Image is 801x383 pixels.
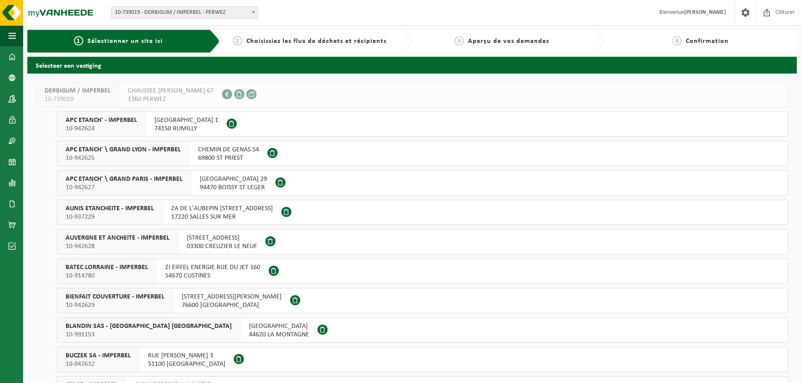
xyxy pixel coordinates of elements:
[66,293,164,301] span: BIENFAIT COUVERTURE - IMPERBEL
[57,288,788,313] button: BIENFAIT COUVERTURE - IMPERBEL 10-942629 [STREET_ADDRESS][PERSON_NAME]76600 [GEOGRAPHIC_DATA]
[57,111,788,137] button: APC ETANCH' - IMPERBEL 10-942624 [GEOGRAPHIC_DATA] 174150 RUMILLY
[154,116,218,124] span: [GEOGRAPHIC_DATA] 1
[66,301,164,309] span: 10-942629
[57,200,788,225] button: AUNIS ETANCHEITE - IMPERBEL 10-937229 ZA DE L'AUBEPIN [STREET_ADDRESS]17220 SALLES SUR MER
[66,330,232,339] span: 10-991153
[187,234,257,242] span: [STREET_ADDRESS]
[66,124,137,133] span: 10-942624
[87,38,163,45] span: Sélectionner un site ici
[66,116,137,124] span: APC ETANCH' - IMPERBEL
[233,36,242,45] span: 2
[111,6,258,19] span: 10-739019 - DERBIGUM / IMPERBEL - PERWEZ
[686,38,729,45] span: Confirmation
[182,293,282,301] span: [STREET_ADDRESS][PERSON_NAME]
[57,229,788,254] button: AUVERGNE ET ANCHEITE - IMPERBEL 10-942628 [STREET_ADDRESS]03300 CREUZIER LE NEUF
[111,7,258,18] span: 10-739019 - DERBIGUM / IMPERBEL - PERWEZ
[66,154,181,162] span: 10-942625
[66,263,148,272] span: BATEC LORRAINE - IMPERBEL
[182,301,282,309] span: 76600 [GEOGRAPHIC_DATA]
[66,351,131,360] span: BUCZEK SA - IMPERBEL
[66,213,154,221] span: 10-937229
[148,351,225,360] span: RUE [PERSON_NAME] 3
[171,204,273,213] span: ZA DE L'AUBEPIN [STREET_ADDRESS]
[165,263,260,272] span: ZI EIFFEL ENERGIE RUE DU JET 160
[468,38,549,45] span: Aperçu de vos demandes
[198,154,259,162] span: 69800 ST PRIEST
[66,322,232,330] span: BLANDIN SAS - [GEOGRAPHIC_DATA] [GEOGRAPHIC_DATA]
[27,57,797,73] h2: Selecteer een vestiging
[57,259,788,284] button: BATEC LORRAINE - IMPERBEL 10-914780 ZI EIFFEL ENERGIE RUE DU JET 16054670 CUSTINES
[66,204,154,213] span: AUNIS ETANCHEITE - IMPERBEL
[66,183,182,192] span: 10-942627
[66,360,131,368] span: 10-942632
[154,124,218,133] span: 74150 RUMILLY
[249,322,309,330] span: [GEOGRAPHIC_DATA]
[57,170,788,195] button: APC ETANCH' \ GRAND PARIS - IMPERBEL 10-942627 [GEOGRAPHIC_DATA] 2994470 BOISSY ST LEGER
[57,317,788,343] button: BLANDIN SAS - [GEOGRAPHIC_DATA] [GEOGRAPHIC_DATA] 10-991153 [GEOGRAPHIC_DATA]44620 LA MONTAGNE
[171,213,273,221] span: 17220 SALLES SUR MER
[165,272,260,280] span: 54670 CUSTINES
[148,360,225,368] span: 51100 [GEOGRAPHIC_DATA]
[66,175,182,183] span: APC ETANCH' \ GRAND PARIS - IMPERBEL
[200,183,267,192] span: 94470 BOISSY ST LEGER
[66,242,169,251] span: 10-942628
[187,242,257,251] span: 03300 CREUZIER LE NEUF
[57,141,788,166] button: APC ETANCH' \ GRAND LYON - IMPERBEL 10-942625 CHEMIN DE GENAS 5469800 ST PRIEST
[66,272,148,280] span: 10-914780
[198,145,259,154] span: CHEMIN DE GENAS 54
[66,145,181,154] span: APC ETANCH' \ GRAND LYON - IMPERBEL
[200,175,267,183] span: [GEOGRAPHIC_DATA] 29
[455,36,464,45] span: 3
[66,234,169,242] span: AUVERGNE ET ANCHEITE - IMPERBEL
[128,87,214,95] span: CHAUSSEE [PERSON_NAME] 67
[672,36,682,45] span: 4
[45,87,111,95] span: DERBIGUM / IMPERBEL
[249,330,309,339] span: 44620 LA MONTAGNE
[128,95,214,103] span: 1360 PERWEZ
[45,95,111,103] span: 10-739019
[57,347,788,372] button: BUCZEK SA - IMPERBEL 10-942632 RUE [PERSON_NAME] 351100 [GEOGRAPHIC_DATA]
[684,9,726,16] strong: [PERSON_NAME]
[74,36,83,45] span: 1
[246,38,386,45] span: Choisissiez les flux de déchets et récipients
